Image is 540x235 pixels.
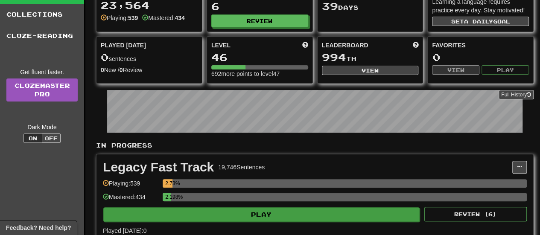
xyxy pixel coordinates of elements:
strong: 434 [175,15,184,21]
div: 46 [211,52,308,63]
button: Off [42,133,61,143]
strong: 0 [101,67,104,73]
span: Score more points to level up [302,41,308,49]
button: Seta dailygoal [432,17,529,26]
a: ClozemasterPro [6,78,78,102]
div: th [322,52,419,63]
div: 2.198% [165,193,170,201]
span: Level [211,41,231,49]
button: Play [482,65,529,75]
div: 6 [211,1,308,12]
div: Playing: 539 [103,179,158,193]
span: 994 [322,51,346,63]
span: Leaderboard [322,41,368,49]
button: Review [211,15,308,27]
span: Played [DATE]: 0 [103,227,146,234]
div: New / Review [101,66,198,74]
button: Review (6) [424,207,527,221]
div: 19,746 Sentences [218,163,265,171]
span: Open feedback widget [6,223,71,232]
span: 0 [101,51,109,63]
div: Mastered: 434 [103,193,158,207]
div: 0 [432,52,529,63]
span: This week in points, UTC [412,41,418,49]
div: Mastered: [142,14,185,22]
div: Get fluent faster. [6,68,78,76]
div: Legacy Fast Track [103,161,214,174]
button: Full History [499,90,534,99]
div: 2.73% [165,179,172,188]
div: Favorites [432,41,529,49]
strong: 539 [128,15,138,21]
div: Playing: [101,14,138,22]
div: 692 more points to level 47 [211,70,308,78]
button: Play [103,207,420,222]
span: a daily [464,18,493,24]
div: Day s [322,1,419,12]
div: Dark Mode [6,123,78,131]
strong: 0 [120,67,123,73]
button: View [432,65,479,75]
div: sentences [101,52,198,63]
button: View [322,66,419,75]
button: On [23,133,42,143]
span: Played [DATE] [101,41,146,49]
p: In Progress [96,141,534,150]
